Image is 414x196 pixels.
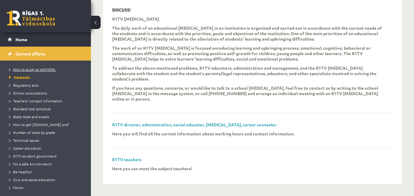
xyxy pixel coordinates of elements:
a: R1TV teachers [112,157,142,162]
font: DISCUSS! [112,7,131,12]
font: reducing learning and upbringing process, emotional, cognitive, behavioral or communication diffi... [112,45,371,56]
a: Riga 1st Distance Learning Secondary School [7,11,55,26]
a: Online consultations [9,90,85,96]
a: How to get [DOMAIN_NAME] prof [9,122,85,127]
a: R1TV student government [9,153,85,159]
font: R1TV student government [13,154,57,158]
a: Number of tests by grade [9,130,85,135]
font: The daily work of an educational [MEDICAL_DATA] in an institution is organized and carried out in... [112,25,382,42]
a: Civic and social education [9,177,85,182]
a: How to study at eSCHOOL [9,67,85,72]
font: How to study at eSCHOOL [13,67,56,72]
font: Technical issues [13,138,39,143]
a: Current affairs [8,47,83,61]
font: R1TV [MEDICAL_DATA] [112,16,159,22]
font: Regulatory acts [13,83,38,88]
font: How to get [DOMAIN_NAME] prof [13,122,69,127]
font: Civic and social education [13,177,55,182]
a: Teachers' contact information [9,98,85,104]
font: . The R1TV [MEDICAL_DATA] helps to solve learners' learning difficulties, social and emotional pr... [112,51,363,61]
a: Technical issues [9,138,85,143]
a: For a safe environment! [9,161,85,167]
font: Current affairs [15,51,45,56]
font: For a safe environment! [13,161,52,166]
font: Standard test schedule [13,106,51,111]
font: Career education [13,146,41,151]
a: State tests and exams [9,114,85,119]
a: R1TV director, administration, social educator, [MEDICAL_DATA], career counselor [112,122,277,127]
a: Forum [9,185,85,190]
a: Home [8,32,83,46]
a: Regulatory acts [9,82,85,88]
font: Contacts [14,75,30,80]
font: Home [15,37,27,42]
font: Online consultations [13,91,47,95]
font: Forum [13,185,23,190]
font: The work of an R1TV [MEDICAL_DATA] is focused on [112,45,217,51]
font: Here you will find all the current information about working hours and contact information. [112,131,294,136]
font: Teachers' contact information [13,98,62,103]
font: To address the above-mentioned problems, R1TV educators, administration and management, and the R... [112,65,376,81]
a: Career education [9,145,85,151]
font: Be healthy! [13,169,32,174]
font: Number of tests by grade [13,130,55,135]
a: Contacts [9,75,85,80]
font: Here you can meet the subject teachers! [112,166,192,171]
font: If you have any questions, concerns, or would like to talk to a school [MEDICAL_DATA], feel free ... [112,85,378,101]
a: Be healthy! [9,169,85,174]
a: Standard test schedule [9,106,85,111]
font: State tests and exams [13,114,49,119]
